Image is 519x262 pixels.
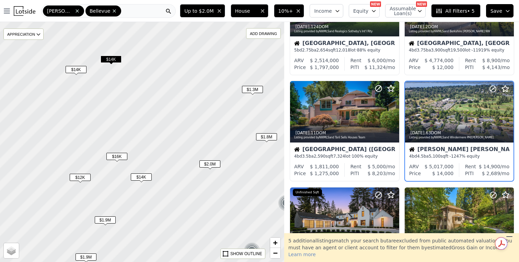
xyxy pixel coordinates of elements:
[274,4,304,18] button: 10%+
[95,216,116,226] div: $1.9M
[4,243,19,258] a: Layers
[476,163,509,170] div: /mo
[390,6,412,16] span: Assumable Loan(s)
[294,41,300,46] img: House
[294,147,395,153] div: [GEOGRAPHIC_DATA] ([GEOGRAPHIC_DATA])
[235,8,257,14] span: House
[3,29,44,40] div: APPRECIATION
[350,64,359,71] div: PITI
[336,48,350,53] span: 12,018
[90,8,110,14] span: Bellevue
[184,8,214,14] span: Up to $2.0M
[294,47,395,53] div: 5 bd 2.75 ba sqft lot · 88% equity
[256,133,277,140] span: $1.8M
[294,136,396,140] div: Listing provided by NWMLS and Toril Sells Houses Team
[294,24,396,30] div: , 124 DOM
[316,48,328,53] span: 2,654
[296,130,310,135] time: 2025-08-11 19:47
[256,133,277,143] div: $1.8M
[70,174,91,181] span: $12K
[310,58,339,63] span: $ 2,514,000
[101,56,122,66] div: $14K
[431,4,480,18] button: All Filters• 5
[244,242,260,259] div: 2
[353,8,368,14] span: Equity
[476,57,510,64] div: /mo
[278,195,295,211] div: 2
[491,8,502,14] span: Save
[409,41,414,46] img: House
[486,4,514,18] button: Save
[451,48,465,53] span: 19,500
[294,153,395,159] div: 4 bd 3.5 ba sqft lot · 100% equity
[409,24,510,30] div: , 2 DOM
[284,233,519,262] div: 5 additional listing s match your search but are excluded from public automated valuations. You m...
[230,251,262,257] div: SHOW OUTLINE
[425,58,454,63] span: $ 4,774,000
[474,170,509,177] div: /mo
[368,171,386,176] span: $ 8,203
[70,174,91,184] div: $12K
[350,170,359,177] div: PITI
[432,171,453,176] span: $ 14,000
[290,81,399,182] a: [DATE],11DOMListing provided byNWMLSand Toril Sells Houses TeamHouse[GEOGRAPHIC_DATA] ([GEOGRAPHI...
[294,163,304,170] div: ARV
[409,147,509,153] div: [PERSON_NAME] [PERSON_NAME] ([PERSON_NAME][GEOGRAPHIC_DATA][PERSON_NAME])
[482,65,500,70] span: $ 4,143
[14,6,35,16] img: Lotside
[66,66,86,73] span: $14K
[359,170,395,177] div: /mo
[409,30,510,34] div: Listing provided by NWMLS and Berkshire [PERSON_NAME] NW
[231,4,268,18] button: House
[273,249,278,257] span: −
[429,154,440,159] span: 5,100
[368,58,386,63] span: $ 6,000
[410,24,424,29] time: 2025-08-12 21:09
[294,41,395,47] div: [GEOGRAPHIC_DATA], [GEOGRAPHIC_DATA]
[314,154,325,159] span: 2,590
[409,136,510,140] div: Listing provided by NWMLS and Windermere PM/[PERSON_NAME].
[350,57,361,64] div: Rent
[465,64,474,71] div: PITI
[106,153,127,163] div: $16K
[288,252,316,257] span: Learn more
[465,57,476,64] div: Rent
[95,216,116,224] span: $1.9M
[199,160,220,170] div: $2.0M
[365,65,386,70] span: $ 11,324
[370,1,381,7] div: NEW
[409,147,415,152] img: House
[244,242,261,259] img: g1.png
[310,171,339,176] span: $ 1,275,000
[425,164,454,169] span: $ 5,017,000
[404,81,514,182] a: [DATE],63DOMListing provided byNWMLSand Windermere PM/[PERSON_NAME].House[PERSON_NAME] [PERSON_NA...
[409,153,509,159] div: 4 bd 4.5 ba sqft · -1247% equity
[180,4,225,18] button: Up to $2.0M
[273,238,278,247] span: +
[101,56,122,63] span: $14K
[409,64,420,71] div: Price
[47,8,73,14] span: [PERSON_NAME][GEOGRAPHIC_DATA]
[482,58,500,63] span: $ 8,900
[278,195,295,211] img: g1.png
[409,170,421,177] div: Price
[310,65,339,70] span: $ 1,797,000
[409,130,510,136] div: , 63 DOM
[106,153,127,160] span: $16K
[310,164,339,169] span: $ 1,811,000
[409,47,510,53] div: 4 bd 3.75 ba sqft lot · -11919% equity
[294,147,300,152] img: House
[436,8,474,14] span: All Filters • 5
[465,163,476,170] div: Rent
[294,64,306,71] div: Price
[368,164,386,169] span: $ 5,000
[314,8,332,14] span: Income
[296,24,310,29] time: 2025-08-13 14:22
[416,1,427,7] div: NEW
[294,130,396,136] div: , 11 DOM
[76,253,96,261] span: $1.9M
[278,8,293,14] span: 10%+
[474,64,510,71] div: /mo
[242,86,263,96] div: $1.3M
[350,163,361,170] div: Rent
